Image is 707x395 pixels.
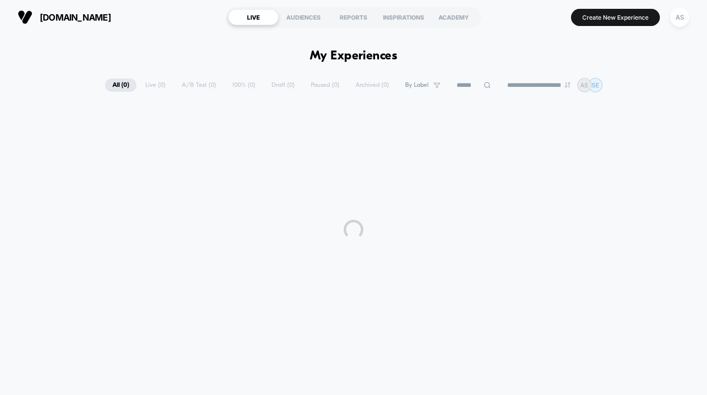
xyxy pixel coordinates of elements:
button: [DOMAIN_NAME] [15,9,114,25]
button: Create New Experience [571,9,660,26]
div: LIVE [228,9,278,25]
p: SE [592,81,599,89]
span: All ( 0 ) [105,79,136,92]
div: ACADEMY [429,9,479,25]
img: end [565,82,571,88]
img: Visually logo [18,10,32,25]
div: AUDIENCES [278,9,328,25]
button: AS [667,7,692,27]
div: AS [670,8,689,27]
div: REPORTS [328,9,379,25]
span: [DOMAIN_NAME] [40,12,111,23]
div: INSPIRATIONS [379,9,429,25]
span: By Label [405,81,429,89]
h1: My Experiences [310,49,398,63]
p: AS [580,81,588,89]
